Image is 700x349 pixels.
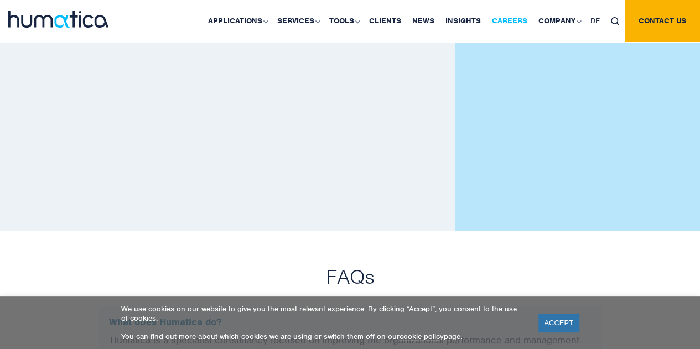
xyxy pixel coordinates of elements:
[121,332,525,341] p: You can find out more about which cookies we are using or switch them off on our page.
[590,16,600,25] span: DE
[121,304,525,323] p: We use cookies on our website to give you the most relevant experience. By clicking “Accept”, you...
[538,314,579,332] a: ACCEPT
[400,332,444,341] a: cookie policy
[611,17,619,25] img: search_icon
[8,11,108,28] img: logo
[43,264,657,289] h3: FAQs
